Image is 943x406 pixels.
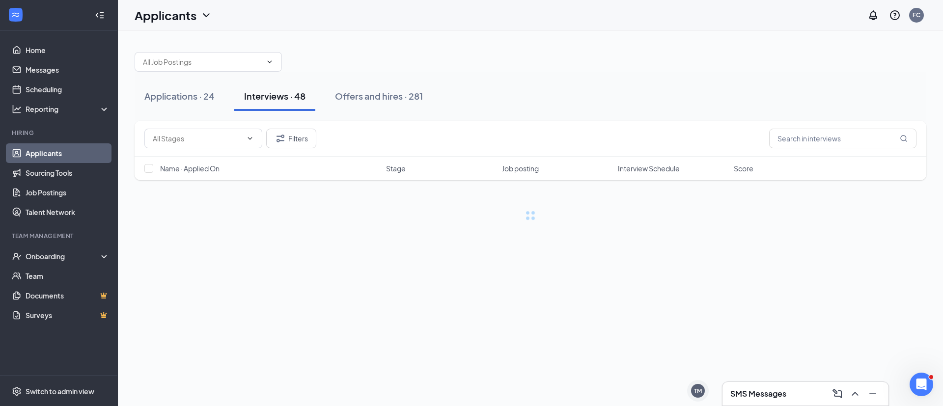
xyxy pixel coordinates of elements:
[847,386,863,402] button: ChevronUp
[160,163,220,173] span: Name · Applied On
[865,386,881,402] button: Minimize
[11,10,21,20] svg: WorkstreamLogo
[26,386,94,396] div: Switch to admin view
[153,133,242,144] input: All Stages
[830,386,845,402] button: ComposeMessage
[769,129,916,148] input: Search in interviews
[200,9,212,21] svg: ChevronDown
[849,388,861,400] svg: ChevronUp
[26,251,101,261] div: Onboarding
[867,388,879,400] svg: Minimize
[386,163,406,173] span: Stage
[26,163,110,183] a: Sourcing Tools
[246,135,254,142] svg: ChevronDown
[26,80,110,99] a: Scheduling
[618,163,680,173] span: Interview Schedule
[12,104,22,114] svg: Analysis
[900,135,908,142] svg: MagnifyingGlass
[913,11,920,19] div: FC
[12,386,22,396] svg: Settings
[26,305,110,325] a: SurveysCrown
[734,163,753,173] span: Score
[266,58,274,66] svg: ChevronDown
[889,9,901,21] svg: QuestionInfo
[335,90,423,102] div: Offers and hires · 281
[26,286,110,305] a: DocumentsCrown
[694,387,702,395] div: TM
[26,104,110,114] div: Reporting
[266,129,316,148] button: Filter Filters
[12,232,108,240] div: Team Management
[12,129,108,137] div: Hiring
[95,10,105,20] svg: Collapse
[143,56,262,67] input: All Job Postings
[144,90,215,102] div: Applications · 24
[502,163,539,173] span: Job posting
[832,388,843,400] svg: ComposeMessage
[275,133,286,144] svg: Filter
[26,202,110,222] a: Talent Network
[26,266,110,286] a: Team
[26,183,110,202] a: Job Postings
[26,60,110,80] a: Messages
[867,9,879,21] svg: Notifications
[12,251,22,261] svg: UserCheck
[910,373,933,396] iframe: Intercom live chat
[26,40,110,60] a: Home
[730,388,786,399] h3: SMS Messages
[135,7,196,24] h1: Applicants
[26,143,110,163] a: Applicants
[244,90,305,102] div: Interviews · 48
